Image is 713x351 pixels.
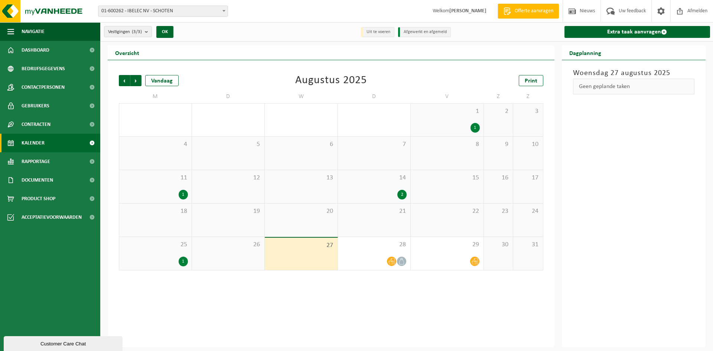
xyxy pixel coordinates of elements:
span: Vestigingen [108,26,142,38]
span: 30 [488,241,509,249]
span: 23 [488,207,509,215]
count: (3/3) [132,29,142,34]
td: D [338,90,411,103]
span: Kalender [22,134,45,152]
span: 22 [414,207,480,215]
span: 24 [517,207,539,215]
a: Extra taak aanvragen [564,26,710,38]
span: 1 [414,107,480,116]
span: 17 [517,174,539,182]
span: 5 [196,140,261,149]
td: W [265,90,338,103]
iframe: chat widget [4,335,124,351]
span: 26 [196,241,261,249]
span: 16 [488,174,509,182]
span: 01-600262 - IBELEC NV - SCHOTEN [98,6,228,16]
span: 11 [123,174,188,182]
span: 6 [268,140,334,149]
div: 1 [179,257,188,266]
td: Z [513,90,543,103]
span: Offerte aanvragen [513,7,555,15]
span: Documenten [22,171,53,189]
span: 29 [414,241,480,249]
span: 13 [268,174,334,182]
span: 31 [517,241,539,249]
div: Augustus 2025 [295,75,367,86]
span: Dashboard [22,41,49,59]
td: Z [484,90,514,103]
span: Contracten [22,115,51,134]
span: 3 [517,107,539,116]
span: Bedrijfsgegevens [22,59,65,78]
span: 10 [517,140,539,149]
span: Print [525,78,537,84]
span: Acceptatievoorwaarden [22,208,82,227]
span: Vorige [119,75,130,86]
td: M [119,90,192,103]
li: Uit te voeren [361,27,394,37]
td: D [192,90,265,103]
div: Geen geplande taken [573,79,695,94]
span: 21 [342,207,407,215]
a: Offerte aanvragen [498,4,559,19]
span: 19 [196,207,261,215]
span: Rapportage [22,152,50,171]
button: OK [156,26,173,38]
button: Vestigingen(3/3) [104,26,152,37]
span: 12 [196,174,261,182]
span: 7 [342,140,407,149]
span: 4 [123,140,188,149]
h2: Overzicht [108,45,147,60]
span: 25 [123,241,188,249]
strong: [PERSON_NAME] [449,8,486,14]
span: 01-600262 - IBELEC NV - SCHOTEN [98,6,228,17]
span: 2 [488,107,509,116]
a: Print [519,75,543,86]
li: Afgewerkt en afgemeld [398,27,451,37]
span: Volgende [130,75,141,86]
span: Navigatie [22,22,45,41]
td: V [411,90,484,103]
span: Product Shop [22,189,55,208]
div: Vandaag [145,75,179,86]
h3: Woensdag 27 augustus 2025 [573,68,695,79]
span: 20 [268,207,334,215]
div: 1 [471,123,480,133]
span: 15 [414,174,480,182]
div: 1 [179,190,188,199]
span: 18 [123,207,188,215]
span: Gebruikers [22,97,49,115]
span: 9 [488,140,509,149]
div: 2 [397,190,407,199]
span: 14 [342,174,407,182]
span: Contactpersonen [22,78,65,97]
span: 8 [414,140,480,149]
span: 28 [342,241,407,249]
span: 27 [268,241,334,250]
h2: Dagplanning [562,45,609,60]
